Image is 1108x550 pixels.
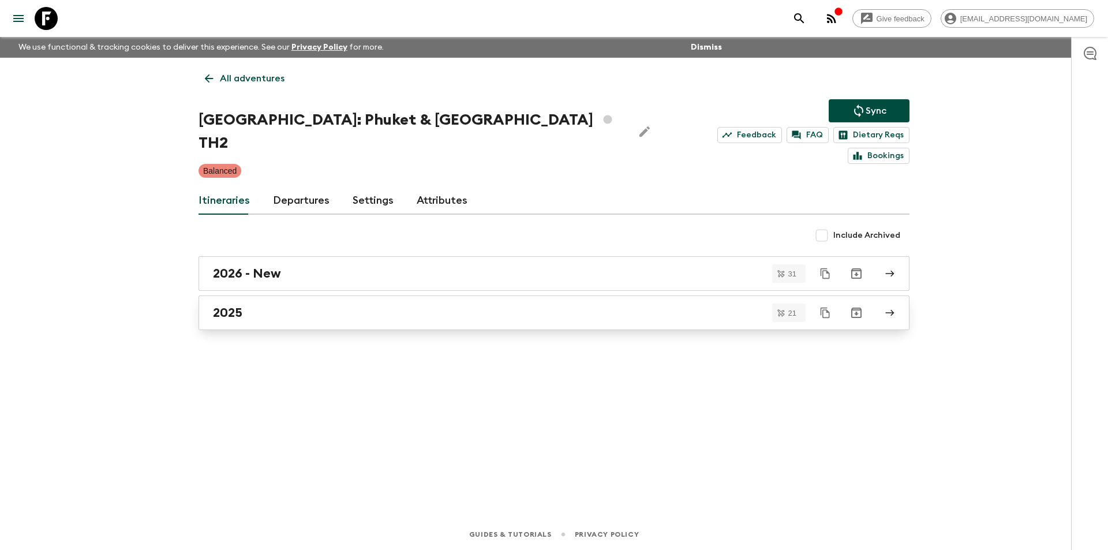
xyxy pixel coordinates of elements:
[213,305,242,320] h2: 2025
[781,270,803,278] span: 31
[815,263,836,284] button: Duplicate
[633,108,656,155] button: Edit Adventure Title
[220,72,285,85] p: All adventures
[870,14,931,23] span: Give feedback
[848,148,909,164] a: Bookings
[954,14,1094,23] span: [EMAIL_ADDRESS][DOMAIN_NAME]
[199,108,624,155] h1: [GEOGRAPHIC_DATA]: Phuket & [GEOGRAPHIC_DATA] TH2
[199,295,909,330] a: 2025
[203,165,237,177] p: Balanced
[787,127,829,143] a: FAQ
[866,104,886,118] p: Sync
[852,9,931,28] a: Give feedback
[833,230,900,241] span: Include Archived
[353,187,394,215] a: Settings
[7,7,30,30] button: menu
[291,43,347,51] a: Privacy Policy
[199,256,909,291] a: 2026 - New
[213,266,281,281] h2: 2026 - New
[815,302,836,323] button: Duplicate
[199,67,291,90] a: All adventures
[717,127,782,143] a: Feedback
[273,187,330,215] a: Departures
[14,37,388,58] p: We use functional & tracking cookies to deliver this experience. See our for more.
[688,39,725,55] button: Dismiss
[845,301,868,324] button: Archive
[781,309,803,317] span: 21
[199,187,250,215] a: Itineraries
[833,127,909,143] a: Dietary Reqs
[829,99,909,122] button: Sync adventure departures to the booking engine
[941,9,1094,28] div: [EMAIL_ADDRESS][DOMAIN_NAME]
[788,7,811,30] button: search adventures
[469,528,552,541] a: Guides & Tutorials
[417,187,467,215] a: Attributes
[575,528,639,541] a: Privacy Policy
[845,262,868,285] button: Archive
